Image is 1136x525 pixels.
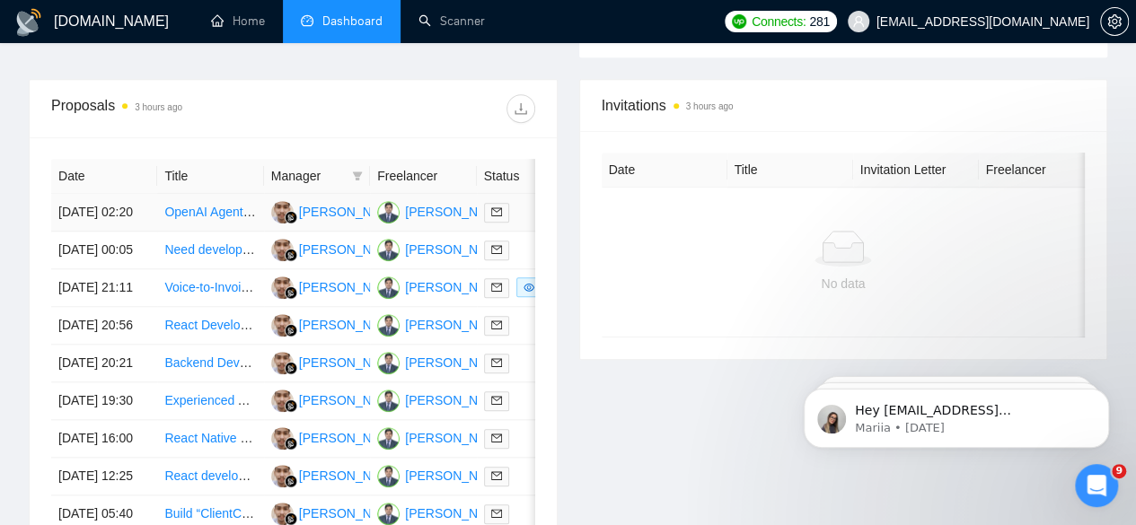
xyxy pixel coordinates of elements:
[51,382,157,420] td: [DATE] 19:30
[271,389,294,412] img: AI
[299,315,402,335] div: [PERSON_NAME]
[78,52,310,316] span: Hey [EMAIL_ADDRESS][DOMAIN_NAME], Looks like your Upwork agency 3Brain Technolabs Private Limited...
[51,307,157,345] td: [DATE] 20:56
[271,392,402,407] a: AI[PERSON_NAME]
[405,428,615,448] div: [PERSON_NAME] [PERSON_NAME]
[377,468,615,482] a: MA[PERSON_NAME] [PERSON_NAME]
[506,94,535,123] button: download
[377,465,400,487] img: MA
[271,204,402,218] a: AI[PERSON_NAME]
[271,468,402,482] a: AI[PERSON_NAME]
[377,430,615,444] a: MA[PERSON_NAME] [PERSON_NAME]
[285,437,297,450] img: gigradar-bm.png
[405,503,615,523] div: [PERSON_NAME] [PERSON_NAME]
[285,211,297,223] img: gigradar-bm.png
[299,466,402,486] div: [PERSON_NAME]
[157,159,263,194] th: Title
[377,201,400,223] img: MA
[491,244,502,255] span: mail
[377,392,615,407] a: MA[PERSON_NAME] [PERSON_NAME]
[348,162,366,189] span: filter
[377,276,400,299] img: MA
[271,314,294,337] img: AI
[164,280,308,294] a: Voice-to-Invoice Web App
[51,159,157,194] th: Date
[491,433,502,443] span: mail
[405,315,615,335] div: [PERSON_NAME] [PERSON_NAME]
[299,202,402,222] div: [PERSON_NAME]
[491,470,502,481] span: mail
[852,15,865,28] span: user
[405,202,615,222] div: [PERSON_NAME] [PERSON_NAME]
[164,205,569,219] a: OpenAI Agent Builder Expert | Build Small Business Automation Platform
[377,314,400,337] img: MA
[491,357,502,368] span: mail
[299,503,402,523] div: [PERSON_NAME]
[1100,14,1129,29] a: setting
[285,475,297,487] img: gigradar-bm.png
[491,282,502,293] span: mail
[491,319,502,330] span: mail
[264,159,370,194] th: Manager
[1101,14,1128,29] span: setting
[418,13,485,29] a: searchScanner
[164,431,626,445] a: React Native Performance Engineer for Scrolling and Swipe Lag Fixes (RN + Web)
[484,166,558,186] span: Status
[271,279,402,293] a: AI[PERSON_NAME]
[271,166,345,186] span: Manager
[299,390,402,410] div: [PERSON_NAME]
[405,466,615,486] div: [PERSON_NAME] [PERSON_NAME]
[377,354,615,369] a: MA[PERSON_NAME] [PERSON_NAME]
[271,352,294,374] img: AI
[405,240,615,259] div: [PERSON_NAME] [PERSON_NAME]
[352,171,363,181] span: filter
[51,269,157,307] td: [DATE] 21:11
[377,279,615,293] a: MA[PERSON_NAME] [PERSON_NAME]
[157,269,263,307] td: Voice-to-Invoice Web App
[405,390,615,410] div: [PERSON_NAME] [PERSON_NAME]
[271,430,402,444] a: AI[PERSON_NAME]
[271,503,294,525] img: AI
[777,351,1136,477] iframe: Intercom notifications message
[51,345,157,382] td: [DATE] 20:21
[752,12,806,31] span: Connects:
[377,239,400,261] img: MA
[164,506,610,521] a: Build “ClientConnect” – A Next.js CRM Dashboard for Freelancers and Agencies
[78,69,310,85] p: Message from Mariia, sent 4w ago
[157,232,263,269] td: Need developer to finish off Android React Native app
[51,194,157,232] td: [DATE] 02:20
[1100,7,1129,36] button: setting
[271,201,294,223] img: AI
[377,505,615,520] a: MA[PERSON_NAME] [PERSON_NAME]
[377,241,615,256] a: MA[PERSON_NAME] [PERSON_NAME]
[507,101,534,116] span: download
[727,153,853,188] th: Title
[285,286,297,299] img: gigradar-bm.png
[377,317,615,331] a: MA[PERSON_NAME] [PERSON_NAME]
[377,352,400,374] img: MA
[211,13,265,29] a: homeHome
[164,242,463,257] a: Need developer to finish off Android React Native app
[686,101,734,111] time: 3 hours ago
[405,353,615,372] div: [PERSON_NAME] [PERSON_NAME]
[164,355,392,370] a: Backend Developer for API Development
[301,14,313,27] span: dashboard
[602,153,727,188] th: Date
[491,508,502,519] span: mail
[285,362,297,374] img: gigradar-bm.png
[271,239,294,261] img: AI
[524,282,534,293] span: eye
[285,249,297,261] img: gigradar-bm.png
[853,153,979,188] th: Invitation Letter
[285,324,297,337] img: gigradar-bm.png
[491,395,502,406] span: mail
[14,8,43,37] img: logo
[157,194,263,232] td: OpenAI Agent Builder Expert | Build Small Business Automation Platform
[271,505,402,520] a: AI[PERSON_NAME]
[732,14,746,29] img: upwork-logo.png
[51,94,293,123] div: Proposals
[164,468,446,483] a: React developer - AI driven productivity application
[51,232,157,269] td: [DATE] 00:05
[809,12,829,31] span: 281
